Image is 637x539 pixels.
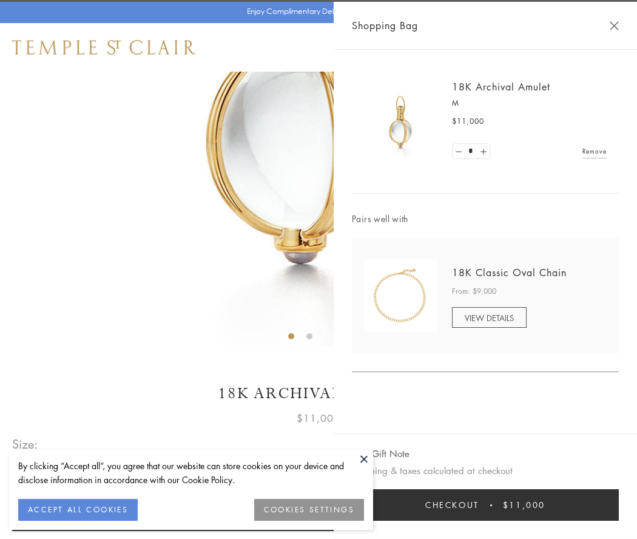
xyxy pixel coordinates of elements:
[465,312,514,324] span: VIEW DETAILS
[425,498,479,512] span: Checkout
[352,446,409,461] button: Add Gift Note
[297,410,340,426] span: $11,000
[452,115,484,127] span: $11,000
[364,259,437,332] img: N88865-OV18
[452,266,567,279] a: 18K Classic Oval Chain
[18,459,364,487] div: By clicking “Accept all”, you agree that our website can store cookies on your device and disclos...
[352,463,619,478] p: Shipping & taxes calculated at checkout
[12,40,195,55] img: Temple St. Clair
[582,144,607,158] a: Remove
[452,97,607,109] p: M
[352,18,418,33] span: Shopping Bag
[452,80,550,93] a: 18K Archival Amulet
[452,285,496,297] span: From: $9,000
[352,489,619,521] button: Checkout $11,000
[18,499,138,521] button: ACCEPT ALL COOKIES
[254,499,364,521] button: COOKIES SETTINGS
[12,383,625,404] h1: 18K Archival Amulet
[364,85,437,158] img: 18K Archival Amulet
[503,498,545,512] span: $11,000
[610,21,619,30] button: Close Shopping Bag
[452,307,527,328] a: VIEW DETAILS
[12,434,39,454] span: Size:
[247,5,385,18] p: Enjoy Complimentary Delivery & Returns
[453,144,465,159] a: Set quantity to 0
[352,212,619,226] span: Pairs well with
[477,144,489,159] a: Set quantity to 2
